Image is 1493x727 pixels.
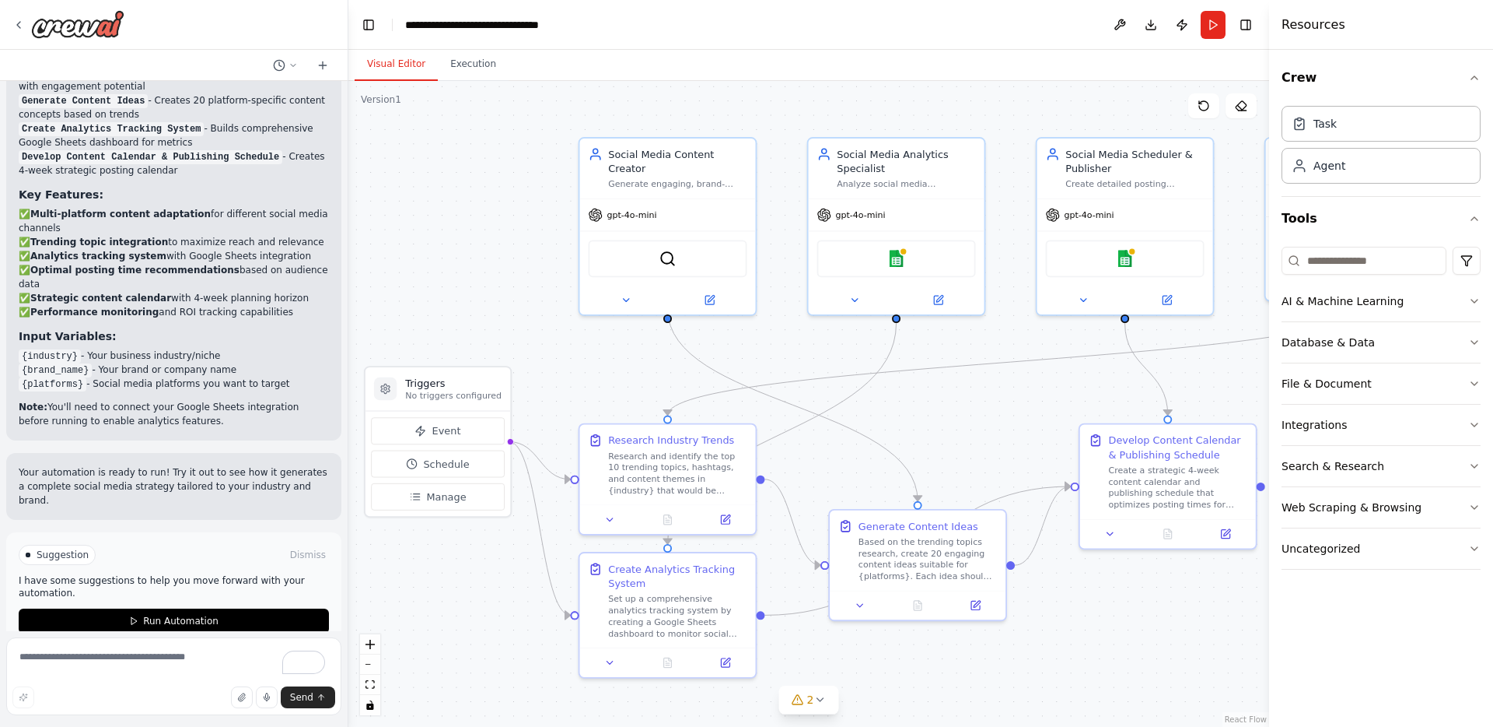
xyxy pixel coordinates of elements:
[660,309,1361,416] g: Edge from 4adcb2ed-663d-4679-8dc1-0c2b7ed56aba to 86cdfcb1-76de-4120-80b8-793f3f869831
[360,695,380,715] button: toggle interactivity
[807,692,814,708] span: 2
[1281,293,1404,309] div: AI & Machine Learning
[1281,241,1481,582] div: Tools
[1281,500,1421,515] div: Web Scraping & Browsing
[1281,100,1481,196] div: Crew
[19,330,117,342] strong: Input Variables:
[355,48,438,81] button: Visual Editor
[1138,525,1198,543] button: No output available
[1281,281,1481,321] button: AI & Machine Learning
[1281,363,1481,404] button: File & Document
[19,149,329,177] li: - Creates 4-week strategic posting calendar
[267,56,304,75] button: Switch to previous chat
[837,147,975,176] div: Social Media Analytics Specialist
[405,390,502,402] p: No triggers configured
[358,14,379,36] button: Hide left sidebar
[19,349,81,363] code: {industry}
[1281,322,1481,363] button: Database & Data
[1281,446,1481,486] button: Search & Research
[828,509,1007,621] div: Generate Content IdeasBased on the trending topics research, create 20 engaging content ideas sui...
[1281,541,1360,557] div: Uncategorized
[19,207,329,235] li: ✅ for different social media channels
[12,687,34,708] button: Improve this prompt
[19,402,47,413] strong: Note:
[423,457,469,471] span: Schedule
[19,377,329,391] li: - Social media platforms you want to target
[310,56,335,75] button: Start a new chat
[638,654,698,671] button: No output available
[660,309,925,501] g: Edge from 66530863-e022-496e-bc14-5b82a665b4c1 to 1bbd9d5f-35d8-413d-83f7-180f92ffcd6e
[1281,335,1375,350] div: Database & Data
[764,479,1070,623] g: Edge from eb9b67bc-f4fa-4f22-820a-bb6ad436adce to 350911e8-a509-4213-b021-7eeaa1c59471
[432,424,461,438] span: Event
[30,307,159,318] strong: Performance monitoring
[701,654,750,671] button: Open in side panel
[1281,376,1372,392] div: File & Document
[608,178,746,190] div: Generate engaging, brand-aligned content ideas and draft posts for multiple social media platform...
[281,687,335,708] button: Send
[660,323,903,544] g: Edge from 0bada2aa-0543-4f8a-a5c9-969bcbd90f61 to eb9b67bc-f4fa-4f22-820a-bb6ad436adce
[371,451,505,478] button: Schedule
[405,376,502,390] h3: Triggers
[426,490,466,504] span: Manage
[19,465,329,507] p: Your automation is ready to run! Try it out to see how it generates a complete social media strat...
[30,251,166,262] strong: Analytics tracking system
[31,10,124,38] img: Logo
[1117,250,1134,267] img: Google sheets
[858,536,997,582] div: Based on the trending topics research, create 20 engaging content ideas suitable for {platforms}....
[608,593,746,639] div: Set up a comprehensive analytics tracking system by creating a Google Sheets dashboard to monitor...
[1281,197,1481,241] button: Tools
[371,483,505,511] button: Manage
[1235,14,1257,36] button: Hide right sidebar
[19,574,329,599] p: I have some suggestions to help you move forward with your automation.
[19,263,329,291] li: ✅ based on audience data
[509,434,571,622] g: Edge from triggers to eb9b67bc-f4fa-4f22-820a-bb6ad436adce
[608,434,734,448] div: Research Industry Trends
[1281,405,1481,445] button: Integrations
[19,400,329,428] p: You'll need to connect your Google Sheets integration before running to enable analytics features.
[1201,525,1250,543] button: Open in side panel
[360,634,380,655] button: zoom in
[19,249,329,263] li: ✅ with Google Sheets integration
[1281,458,1384,474] div: Search & Research
[19,121,329,149] li: - Builds comprehensive Google Sheets dashboard for metrics
[887,597,948,614] button: No output available
[779,686,839,715] button: 2
[579,423,757,536] div: Research Industry TrendsResearch and identify the top 10 trending topics, hashtags, and content t...
[19,349,329,363] li: - Your business industry/niche
[1108,465,1246,511] div: Create a strategic 4-week content calendar and publishing schedule that optimizes posting times f...
[360,634,380,715] div: React Flow controls
[30,293,171,304] strong: Strategic content calendar
[1281,16,1345,34] h4: Resources
[951,597,1000,614] button: Open in side panel
[19,291,329,305] li: ✅ with 4-week planning horizon
[638,511,698,529] button: No output available
[509,434,571,486] g: Edge from triggers to 86cdfcb1-76de-4120-80b8-793f3f869831
[1281,529,1481,569] button: Uncategorized
[37,549,89,561] span: Suggestion
[30,209,211,220] strong: Multi-platform content adaptation
[256,687,278,708] button: Click to speak your automation idea
[360,655,380,675] button: zoom out
[835,209,885,221] span: gpt-4o-mini
[19,363,329,377] li: - Your brand or company name
[1108,434,1246,462] div: Develop Content Calendar & Publishing Schedule
[659,250,677,267] img: SerperDevTool
[19,609,329,634] button: Run Automation
[888,250,905,267] img: Google sheets
[608,147,746,176] div: Social Media Content Creator
[231,687,253,708] button: Upload files
[19,93,329,121] li: - Creates 20 platform-specific content concepts based on trends
[1281,417,1347,433] div: Integrations
[1036,137,1215,316] div: Social Media Scheduler & PublisherCreate detailed posting schedules, organize content calendar, a...
[364,366,512,518] div: TriggersNo triggers configuredEventScheduleManage
[1065,147,1204,176] div: Social Media Scheduler & Publisher
[1079,423,1257,550] div: Develop Content Calendar & Publishing ScheduleCreate a strategic 4-week content calendar and publ...
[360,675,380,695] button: fit view
[807,137,986,316] div: Social Media Analytics SpecialistAnalyze social media engagement metrics, identify high-performin...
[30,265,240,276] strong: Optimal posting time recommendations
[1281,487,1481,528] button: Web Scraping & Browsing
[19,363,92,378] code: {brand_name}
[837,178,975,190] div: Analyze social media engagement metrics, identify high-performing content patterns, and provide d...
[669,292,750,309] button: Open in side panel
